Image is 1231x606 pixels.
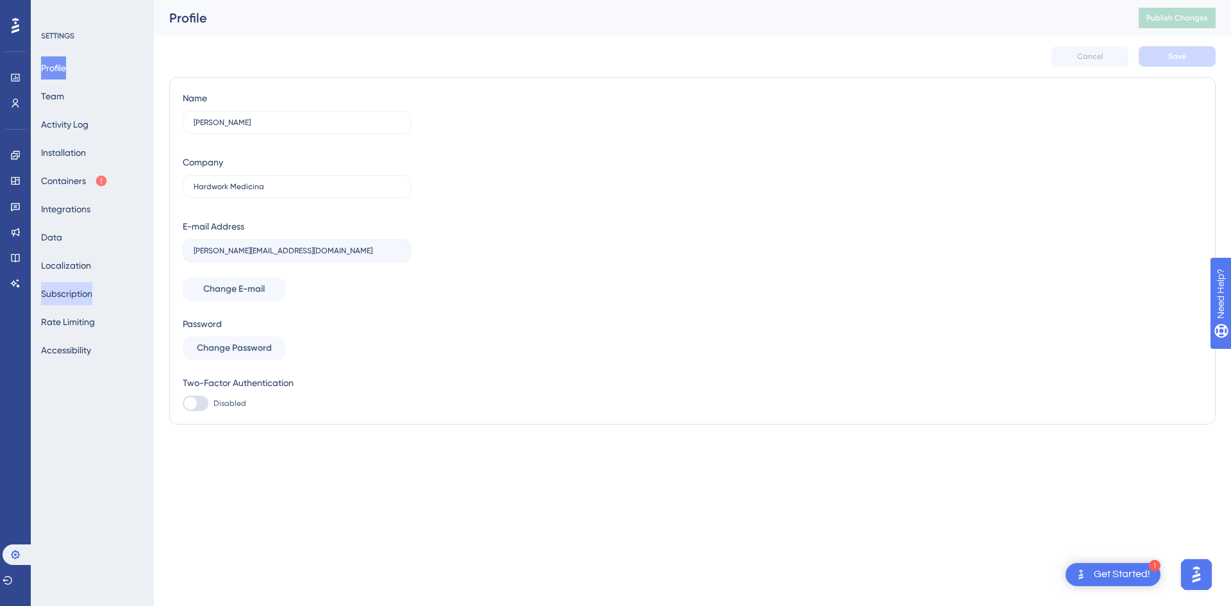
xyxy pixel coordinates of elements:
button: Cancel [1051,46,1128,67]
button: Integrations [41,198,90,221]
span: Need Help? [30,3,80,19]
div: Get Started! [1094,568,1150,582]
span: Change E-mail [203,282,265,297]
button: Profile [41,56,66,80]
button: Containers [41,169,108,192]
span: Disabled [214,398,246,408]
button: Accessibility [41,339,91,362]
button: Change Password [183,337,285,360]
button: Localization [41,254,91,277]
div: 1 [1149,560,1160,571]
span: Save [1168,51,1186,62]
span: Cancel [1077,51,1103,62]
iframe: UserGuiding AI Assistant Launcher [1177,555,1216,594]
div: Name [183,90,207,106]
img: launcher-image-alternative-text [1073,567,1089,582]
div: E-mail Address [183,219,244,234]
div: SETTINGS [41,31,145,41]
div: Company [183,155,223,170]
button: Save [1139,46,1216,67]
div: Profile [169,9,1107,27]
button: Publish Changes [1139,8,1216,28]
span: Publish Changes [1146,13,1208,23]
button: Rate Limiting [41,310,95,333]
input: Name Surname [194,118,400,127]
input: E-mail Address [194,246,400,255]
div: Password [183,316,411,332]
button: Change E-mail [183,278,285,301]
button: Subscription [41,282,92,305]
input: Company Name [194,182,400,191]
div: Two-Factor Authentication [183,375,411,391]
span: Change Password [197,341,272,356]
button: Installation [41,141,86,164]
button: Data [41,226,62,249]
div: Open Get Started! checklist, remaining modules: 1 [1066,563,1160,586]
button: Activity Log [41,113,88,136]
button: Team [41,85,64,108]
